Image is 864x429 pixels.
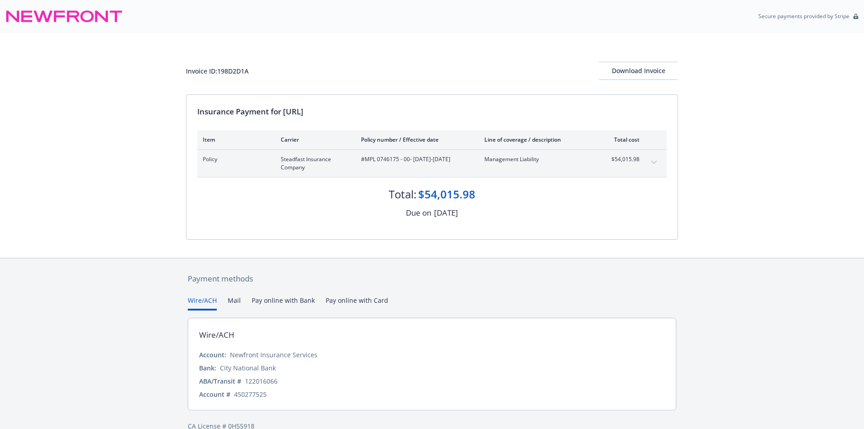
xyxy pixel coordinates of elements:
[203,155,266,163] span: Policy
[197,106,667,118] div: Insurance Payment for [URL]
[199,390,230,399] div: Account #
[186,66,249,76] div: Invoice ID: 198D2D1A
[326,296,388,311] button: Pay online with Card
[199,363,216,373] div: Bank:
[234,390,267,399] div: 450277525
[230,350,317,360] div: Newfront Insurance Services
[605,136,639,143] div: Total cost
[599,62,678,79] div: Download Invoice
[389,187,416,202] div: Total:
[197,150,667,177] div: PolicySteadfast Insurance Company#MPL 0746175 - 00- [DATE]-[DATE]Management Liability$54,015.98ex...
[281,155,347,172] span: Steadfast Insurance Company
[199,350,226,360] div: Account:
[361,136,470,143] div: Policy number / Effective date
[484,155,591,163] span: Management Liability
[484,136,591,143] div: Line of coverage / description
[228,296,241,311] button: Mail
[199,329,234,341] div: Wire/ACH
[418,187,475,202] div: $54,015.98
[434,207,458,219] div: [DATE]
[605,155,639,163] span: $54,015.98
[220,363,276,373] div: City National Bank
[406,207,431,219] div: Due on
[252,296,315,311] button: Pay online with Bank
[203,136,266,143] div: Item
[245,376,278,386] div: 122016066
[599,62,678,80] button: Download Invoice
[199,376,241,386] div: ABA/Transit #
[647,155,661,170] button: expand content
[188,296,217,311] button: Wire/ACH
[758,12,849,20] p: Secure payments provided by Stripe
[361,155,470,163] span: #MPL 0746175 - 00 - [DATE]-[DATE]
[281,136,347,143] div: Carrier
[188,273,676,285] div: Payment methods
